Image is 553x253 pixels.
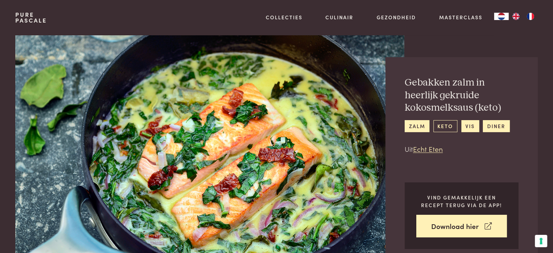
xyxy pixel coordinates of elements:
[433,120,457,132] a: keto
[325,13,353,21] a: Culinair
[494,13,538,20] aside: Language selected: Nederlands
[523,13,538,20] a: FR
[416,215,507,238] a: Download hier
[377,13,416,21] a: Gezondheid
[494,13,509,20] div: Language
[509,13,538,20] ul: Language list
[405,144,518,154] p: Uit
[405,120,429,132] a: zalm
[266,13,302,21] a: Collecties
[509,13,523,20] a: EN
[405,76,518,114] h2: Gebakken zalm in heerlijk gekruide kokosmelksaus (keto)
[483,120,509,132] a: diner
[461,120,479,132] a: vis
[439,13,482,21] a: Masterclass
[15,12,47,23] a: PurePascale
[416,194,507,209] p: Vind gemakkelijk een recept terug via de app!
[494,13,509,20] a: NL
[535,235,547,247] button: Uw voorkeuren voor toestemming voor trackingtechnologieën
[413,144,443,154] a: Echt Eten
